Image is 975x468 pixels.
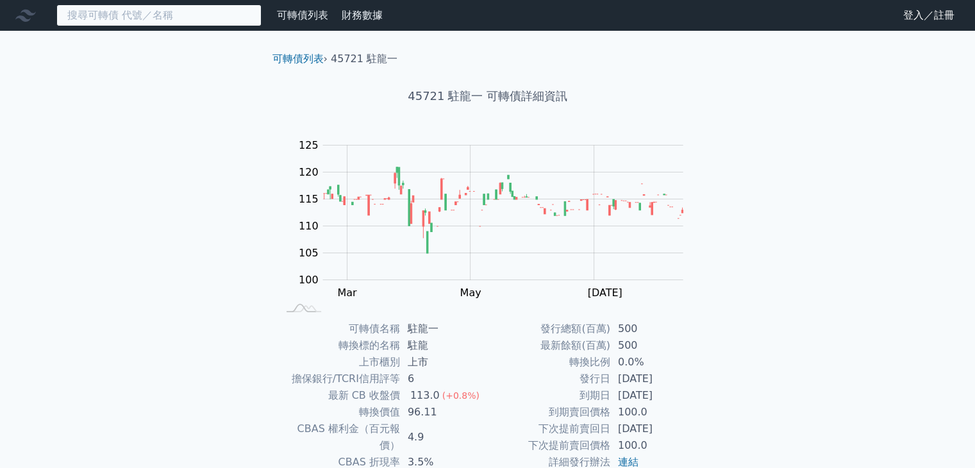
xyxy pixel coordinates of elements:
td: [DATE] [610,371,698,387]
td: 轉換標的名稱 [278,337,400,354]
tspan: Mar [337,287,357,299]
tspan: [DATE] [587,287,622,299]
li: 45721 駐龍一 [331,51,397,67]
li: › [272,51,328,67]
tspan: 100 [299,274,319,286]
td: 擔保銀行/TCRI信用評等 [278,371,400,387]
td: 最新餘額(百萬) [488,337,610,354]
td: 上市 [400,354,488,371]
td: 發行總額(百萬) [488,321,610,337]
h1: 45721 駐龍一 可轉債詳細資訊 [262,87,713,105]
div: 113.0 [408,387,442,404]
td: 0.0% [610,354,698,371]
td: 駐龍 [400,337,488,354]
td: [DATE] [610,387,698,404]
td: 轉換價值 [278,404,400,421]
tspan: 105 [299,247,319,259]
td: 100.0 [610,404,698,421]
td: 500 [610,337,698,354]
span: (+0.8%) [442,390,479,401]
td: 駐龍一 [400,321,488,337]
td: CBAS 權利金（百元報價） [278,421,400,454]
a: 連結 [618,456,638,468]
a: 可轉債列表 [272,53,324,65]
td: 發行日 [488,371,610,387]
td: 上市櫃別 [278,354,400,371]
td: 下次提前賣回日 [488,421,610,437]
td: 到期日 [488,387,610,404]
a: 登入／註冊 [893,5,965,26]
td: 下次提前賣回價格 [488,437,610,454]
td: 96.11 [400,404,488,421]
input: 搜尋可轉債 代號／名稱 [56,4,262,26]
g: Series [323,167,683,253]
td: 100.0 [610,437,698,454]
td: 轉換比例 [488,354,610,371]
tspan: 110 [299,220,319,232]
a: 可轉債列表 [277,9,328,21]
td: 可轉債名稱 [278,321,400,337]
tspan: 115 [299,193,319,205]
tspan: 120 [299,166,319,178]
td: 4.9 [400,421,488,454]
td: 到期賣回價格 [488,404,610,421]
g: Chart [292,139,702,299]
td: 6 [400,371,488,387]
a: 財務數據 [342,9,383,21]
td: 最新 CB 收盤價 [278,387,400,404]
td: [DATE] [610,421,698,437]
tspan: 125 [299,139,319,151]
td: 500 [610,321,698,337]
tspan: May [460,287,481,299]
